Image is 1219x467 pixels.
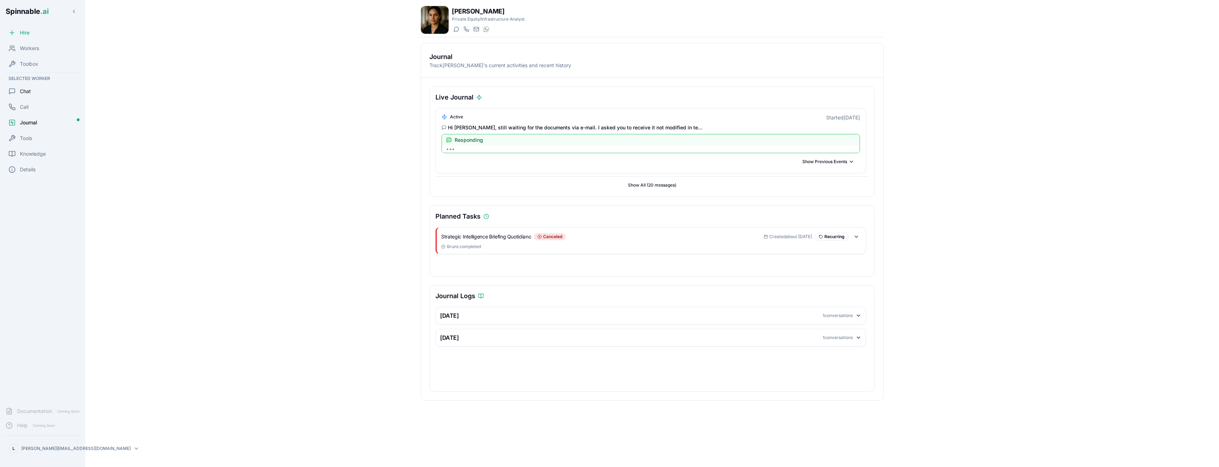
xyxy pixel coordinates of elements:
span: Documentation [17,408,52,415]
span: Toolbox [20,60,38,68]
p: [PERSON_NAME][EMAIL_ADDRESS][DOMAIN_NAME] [21,446,131,451]
span: Help [17,422,28,429]
span: Call [20,103,28,111]
div: 1 conversations [823,313,853,318]
h3: Live Journal [435,92,473,102]
h3: [DATE] [440,311,459,320]
img: WhatsApp [483,26,489,32]
span: Recurring [824,234,845,240]
button: Show Previous Events [797,156,860,167]
p: Track [PERSON_NAME] 's current activities and recent history [429,62,875,69]
h3: [DATE] [440,333,459,342]
button: Send email to emma.ferrari@getspinnable.ai [472,25,480,33]
img: Emma Ferrari [421,6,449,34]
h2: Journal [429,52,875,62]
span: Journal [20,119,37,126]
span: 0 [447,244,450,249]
h3: Planned Tasks [435,211,481,221]
span: Hire [20,29,29,36]
button: Start a chat with Emma Ferrari [452,25,460,33]
span: Spinnable [6,7,49,16]
span: Coming Soon [55,408,82,415]
button: Start a call with Emma Ferrari [462,25,470,33]
span: Created about [DATE] [769,234,812,240]
span: Knowledge [20,150,46,157]
span: Chat [20,88,31,95]
span: Responding [455,136,483,144]
h3: Strategic Intelligence Briefing Quotidiano [441,233,531,240]
h1: [PERSON_NAME] [452,6,525,16]
span: Coming Soon [31,422,57,429]
div: 1 conversations [823,335,853,340]
div: Aug 7, 2025, 11:12:40 AM [764,234,812,240]
span: .ai [40,7,49,16]
button: WhatsApp [482,25,490,33]
span: canceled [543,234,562,240]
span: Tools [20,135,32,142]
div: Selected Worker [3,74,82,83]
button: Show All (20 messages) [435,179,869,191]
h3: Journal Logs [435,291,475,301]
button: L[PERSON_NAME][EMAIL_ADDRESS][DOMAIN_NAME] [6,441,80,456]
span: Hi [PERSON_NAME], still waiting for the documents via e-mail. I asked you to receive it not modif... [448,124,702,131]
span: active [450,114,463,120]
span: L [12,446,15,451]
span: runs completed [447,244,481,249]
span: Workers [20,45,39,52]
p: Private Equity/Infrastructure Analyst [452,16,525,22]
div: Started [DATE] [826,114,860,121]
span: Details [20,166,36,173]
